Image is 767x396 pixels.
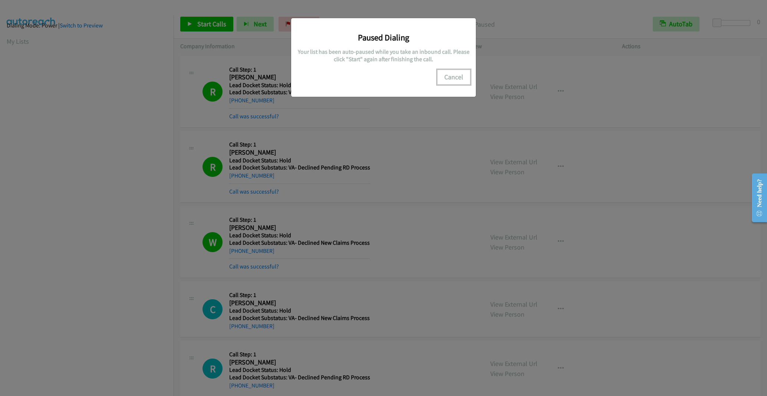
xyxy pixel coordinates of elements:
h3: Paused Dialing [297,32,470,43]
iframe: Resource Center [745,168,767,227]
h5: Your list has been auto-paused while you take an inbound call. Please click "Start" again after f... [297,48,470,63]
button: Cancel [437,70,470,85]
